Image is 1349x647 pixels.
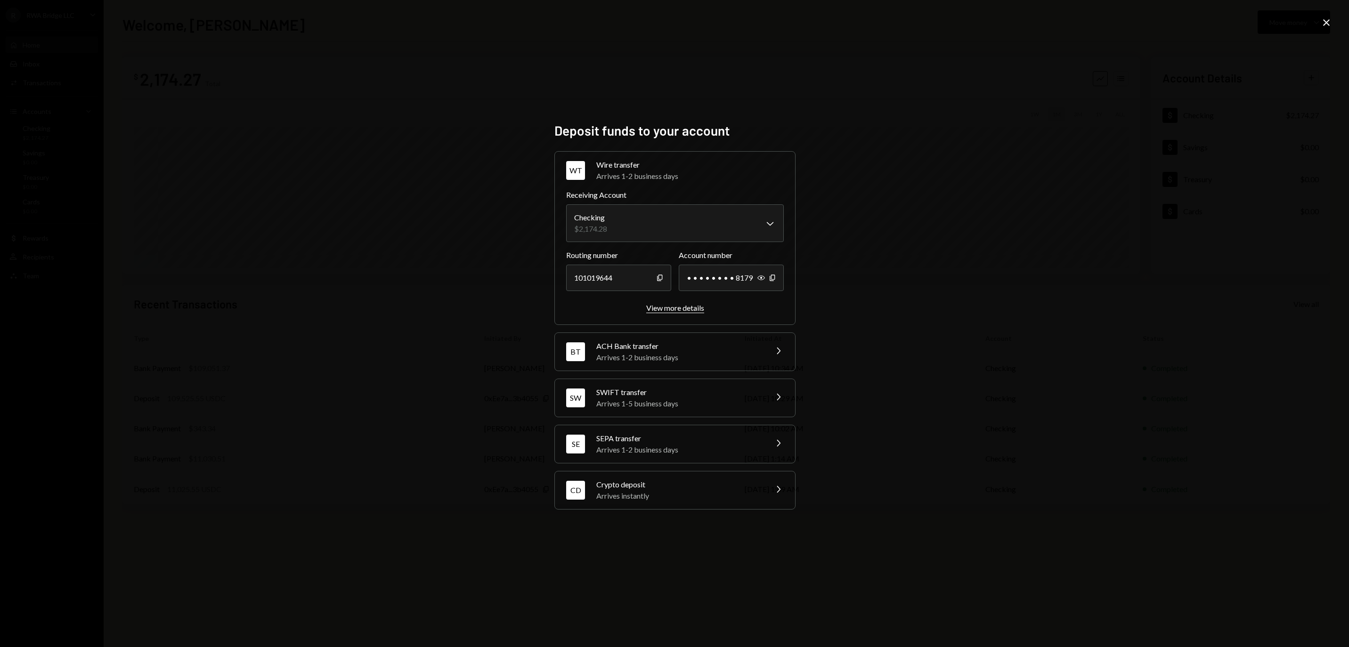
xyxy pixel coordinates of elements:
label: Routing number [566,250,671,261]
div: View more details [646,303,704,312]
div: SEPA transfer [596,433,761,444]
div: CD [566,481,585,500]
label: Account number [679,250,784,261]
div: SW [566,388,585,407]
label: Receiving Account [566,189,784,201]
div: Arrives 1-5 business days [596,398,761,409]
div: BT [566,342,585,361]
div: Arrives 1-2 business days [596,170,784,182]
div: Crypto deposit [596,479,761,490]
button: Receiving Account [566,204,784,242]
div: SE [566,435,585,453]
div: WTWire transferArrives 1-2 business days [566,189,784,313]
button: WTWire transferArrives 1-2 business days [555,152,795,189]
div: Arrives instantly [596,490,761,501]
button: BTACH Bank transferArrives 1-2 business days [555,333,795,371]
div: SWIFT transfer [596,387,761,398]
button: SWSWIFT transferArrives 1-5 business days [555,379,795,417]
div: ACH Bank transfer [596,340,761,352]
div: 101019644 [566,265,671,291]
button: SESEPA transferArrives 1-2 business days [555,425,795,463]
div: WT [566,161,585,180]
button: View more details [646,303,704,313]
div: Arrives 1-2 business days [596,444,761,455]
div: Arrives 1-2 business days [596,352,761,363]
button: CDCrypto depositArrives instantly [555,471,795,509]
div: • • • • • • • • 8179 [679,265,784,291]
div: Wire transfer [596,159,784,170]
h2: Deposit funds to your account [554,121,795,140]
